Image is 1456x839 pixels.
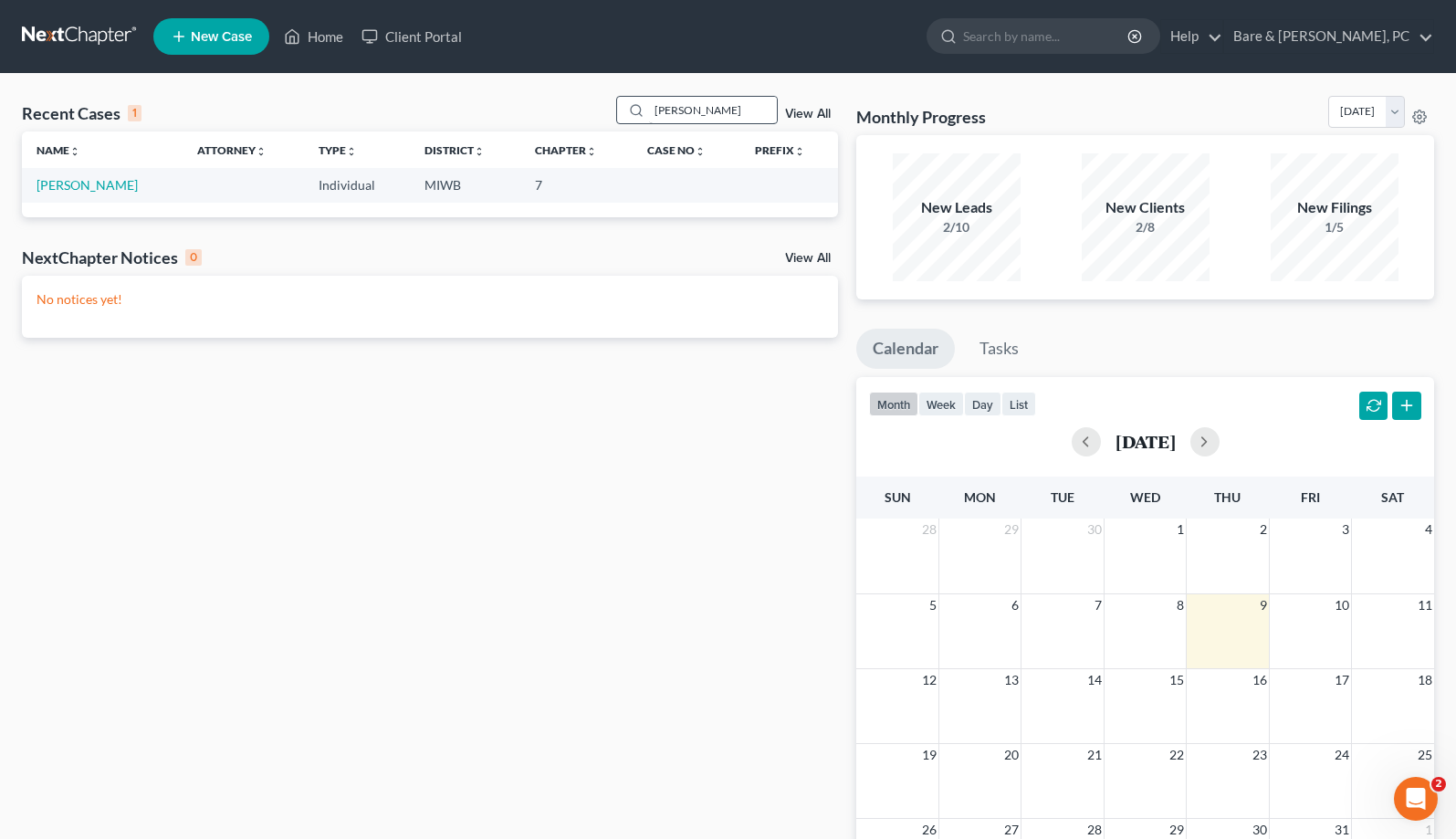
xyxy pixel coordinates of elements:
[1416,669,1434,691] span: 18
[1251,669,1269,691] span: 16
[1010,594,1021,616] span: 6
[197,143,267,157] a: Attorneyunfold_more
[520,168,633,202] td: 7
[1394,777,1438,821] iframe: Intercom live chat
[1002,744,1021,766] span: 20
[586,146,597,157] i: unfold_more
[191,30,252,44] span: New Case
[856,106,986,128] h3: Monthly Progress
[1258,594,1269,616] span: 9
[1340,519,1351,540] span: 3
[22,246,202,268] div: NextChapter Notices
[1116,432,1176,451] h2: [DATE]
[794,146,805,157] i: unfold_more
[964,392,1001,416] button: day
[920,519,938,540] span: 28
[424,143,485,157] a: Districtunfold_more
[1423,519,1434,540] span: 4
[927,594,938,616] span: 5
[1271,218,1398,236] div: 1/5
[1002,519,1021,540] span: 29
[69,146,80,157] i: unfold_more
[1130,489,1160,505] span: Wed
[893,218,1021,236] div: 2/10
[1085,669,1104,691] span: 14
[1175,519,1186,540] span: 1
[37,143,80,157] a: Nameunfold_more
[785,252,831,265] a: View All
[695,146,706,157] i: unfold_more
[1416,594,1434,616] span: 11
[647,143,706,157] a: Case Nounfold_more
[275,20,352,53] a: Home
[856,329,955,369] a: Calendar
[37,177,138,193] a: [PERSON_NAME]
[1002,669,1021,691] span: 13
[185,249,202,266] div: 0
[869,392,918,416] button: month
[37,290,823,309] p: No notices yet!
[1001,392,1036,416] button: list
[1085,744,1104,766] span: 21
[1224,20,1433,53] a: Bare & [PERSON_NAME], PC
[920,669,938,691] span: 12
[963,19,1130,53] input: Search by name...
[1333,744,1351,766] span: 24
[1333,669,1351,691] span: 17
[410,168,520,202] td: MIWB
[346,146,357,157] i: unfold_more
[1301,489,1320,505] span: Fri
[1085,519,1104,540] span: 30
[785,108,831,121] a: View All
[1168,669,1186,691] span: 15
[893,197,1021,218] div: New Leads
[1251,744,1269,766] span: 23
[535,143,597,157] a: Chapterunfold_more
[1258,519,1269,540] span: 2
[319,143,357,157] a: Typeunfold_more
[920,744,938,766] span: 19
[1416,744,1434,766] span: 25
[1093,594,1104,616] span: 7
[304,168,410,202] td: Individual
[755,143,805,157] a: Prefixunfold_more
[885,489,911,505] span: Sun
[1271,197,1398,218] div: New Filings
[128,105,141,121] div: 1
[1381,489,1404,505] span: Sat
[1333,594,1351,616] span: 10
[1082,197,1210,218] div: New Clients
[1168,744,1186,766] span: 22
[1082,218,1210,236] div: 2/8
[22,102,141,124] div: Recent Cases
[474,146,485,157] i: unfold_more
[1214,489,1241,505] span: Thu
[256,146,267,157] i: unfold_more
[1431,777,1446,792] span: 2
[1175,594,1186,616] span: 8
[1051,489,1074,505] span: Tue
[963,329,1035,369] a: Tasks
[352,20,471,53] a: Client Portal
[964,489,996,505] span: Mon
[649,97,777,123] input: Search by name...
[1161,20,1222,53] a: Help
[918,392,964,416] button: week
